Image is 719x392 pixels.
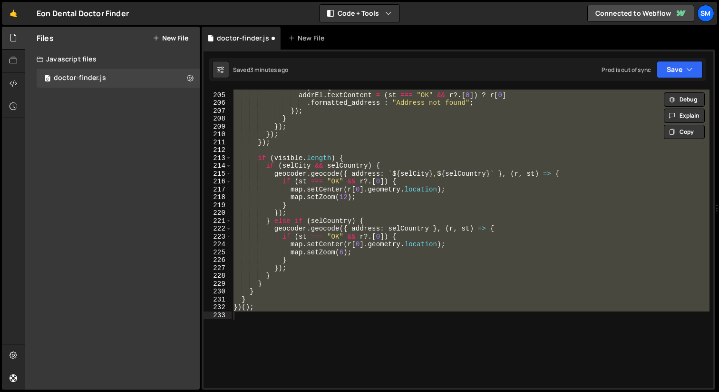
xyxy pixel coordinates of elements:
[2,2,25,25] a: 🤙
[217,33,269,43] div: doctor-finder.js
[664,125,705,139] button: Copy
[204,312,232,320] div: 233
[153,34,188,42] button: New File
[204,241,232,249] div: 224
[37,69,200,88] div: 16556/44997.js
[204,209,232,217] div: 220
[204,162,232,170] div: 214
[37,8,129,19] div: Eon Dental Doctor Finder
[204,225,232,233] div: 222
[25,50,200,69] div: Javascript files
[37,33,54,43] h2: Files
[204,91,232,100] div: 205
[204,178,232,186] div: 216
[204,303,232,312] div: 232
[54,74,106,82] div: doctor-finder.js
[204,217,232,225] div: 221
[204,139,232,147] div: 211
[204,107,232,115] div: 207
[204,272,232,280] div: 228
[204,201,232,210] div: 219
[204,99,232,107] div: 206
[664,92,705,107] button: Debug
[697,5,714,22] a: Sm
[204,288,232,296] div: 230
[204,186,232,194] div: 217
[204,280,232,288] div: 229
[204,154,232,162] div: 213
[602,66,651,74] div: Prod is out of sync
[204,296,232,304] div: 231
[664,109,705,123] button: Explain
[204,256,232,264] div: 226
[320,5,399,22] button: Code + Tools
[45,75,50,83] span: 0
[233,66,288,74] div: Saved
[204,193,232,201] div: 218
[204,115,232,123] div: 208
[204,123,232,131] div: 209
[204,131,232,139] div: 210
[250,66,288,74] div: 3 minutes ago
[204,170,232,178] div: 215
[204,249,232,257] div: 225
[204,233,232,241] div: 223
[587,5,694,22] a: Connected to Webflow
[288,33,328,43] div: New File
[204,264,232,272] div: 227
[657,61,703,78] button: Save
[204,146,232,154] div: 212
